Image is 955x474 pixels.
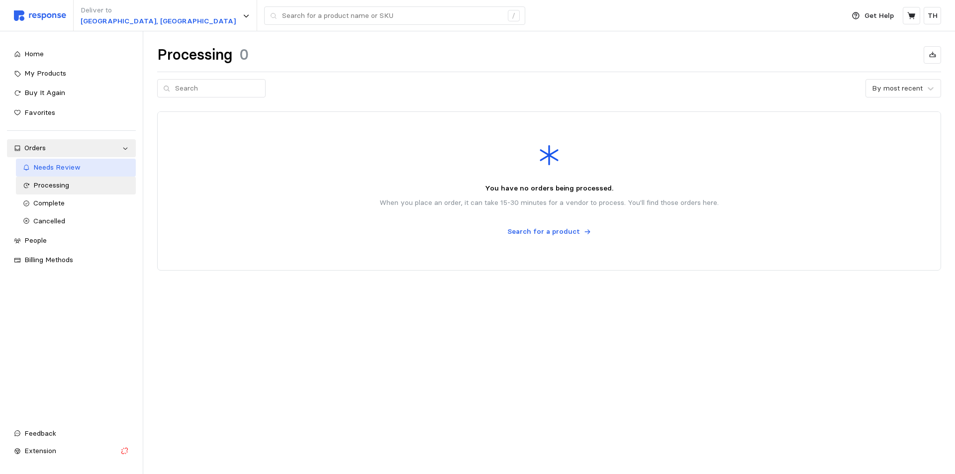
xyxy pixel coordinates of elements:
a: My Products [7,65,136,83]
span: Billing Methods [24,255,73,264]
span: Buy It Again [24,88,65,97]
a: Buy It Again [7,84,136,102]
span: Home [24,49,44,58]
img: svg%3e [14,10,66,21]
span: Feedback [24,429,56,438]
h1: Processing [157,45,232,65]
h1: 0 [239,45,249,65]
a: Needs Review [16,159,136,177]
span: My Products [24,69,66,78]
div: Orders [24,143,118,154]
button: Extension [7,442,136,460]
button: Feedback [7,425,136,443]
span: Complete [33,198,65,207]
a: People [7,232,136,250]
p: Deliver to [81,5,236,16]
button: TH [924,7,941,24]
p: Get Help [864,10,894,21]
button: Get Help [846,6,900,25]
button: Search for a product [502,222,597,241]
span: Favorites [24,108,55,117]
div: / [508,10,520,22]
span: Needs Review [33,163,81,172]
a: Favorites [7,104,136,122]
p: Search for a product [507,226,580,237]
a: Orders [7,139,136,157]
a: Processing [16,177,136,194]
a: Home [7,45,136,63]
input: Search [175,80,260,97]
p: [GEOGRAPHIC_DATA], [GEOGRAPHIC_DATA] [81,16,236,27]
a: Complete [16,194,136,212]
a: Cancelled [16,212,136,230]
a: Billing Methods [7,251,136,269]
span: Cancelled [33,216,65,225]
span: Extension [24,446,56,455]
div: By most recent [872,83,923,94]
p: TH [928,10,938,21]
input: Search for a product name or SKU [282,7,502,25]
span: Processing [33,181,69,190]
span: People [24,236,47,245]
